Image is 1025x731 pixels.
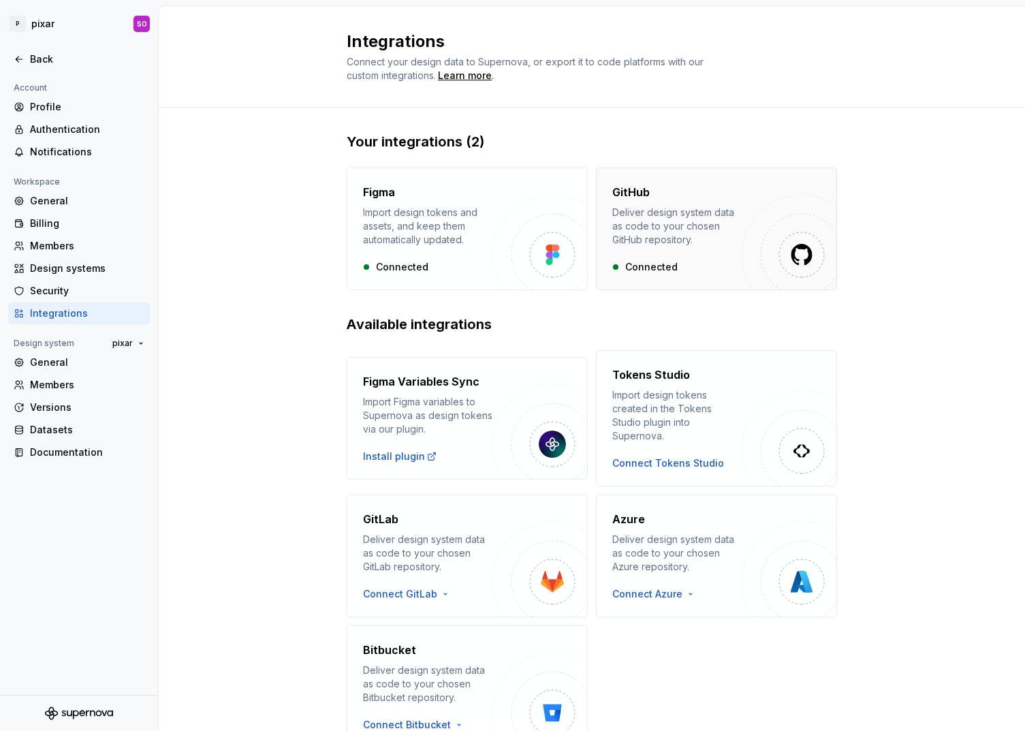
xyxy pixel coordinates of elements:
[8,258,150,279] a: Design systems
[30,100,144,114] div: Profile
[8,190,150,212] a: General
[8,441,150,463] a: Documentation
[30,262,144,275] div: Design systems
[8,352,150,373] a: General
[31,17,54,31] div: pixar
[596,350,837,486] button: Tokens StudioImport design tokens created in the Tokens Studio plugin into Supernova.Connect Toke...
[363,511,398,527] h4: GitLab
[596,168,837,290] button: GitHubDeliver design system data as code to your chosen GitHub repository.Connected
[8,80,52,96] div: Account
[347,495,588,617] button: GitLabDeliver design system data as code to your chosen GitLab repository.Connect GitLab
[347,315,837,334] h2: Available integrations
[612,184,650,200] h4: GitHub
[30,284,144,298] div: Security
[8,396,150,418] a: Versions
[3,9,155,39] button: PpixarSO
[30,446,144,459] div: Documentation
[363,533,492,574] div: Deliver design system data as code to your chosen GitLab repository.
[30,423,144,437] div: Datasets
[363,395,492,436] div: Import Figma variables to Supernova as design tokens via our plugin.
[347,31,821,52] h2: Integrations
[363,450,437,463] a: Install plugin
[8,96,150,118] a: Profile
[612,587,701,601] button: Connect Azure
[30,356,144,369] div: General
[10,16,26,32] div: P
[8,119,150,140] a: Authentication
[612,456,724,470] button: Connect Tokens Studio
[363,206,492,247] div: Import design tokens and assets, and keep them automatically updated.
[8,213,150,234] a: Billing
[363,587,456,601] button: Connect GitLab
[8,302,150,324] a: Integrations
[8,374,150,396] a: Members
[8,48,150,70] a: Back
[347,132,837,151] h2: Your integrations (2)
[347,56,706,81] span: Connect your design data to Supernova, or export it to code platforms with our custom integrations.
[612,367,690,383] h4: Tokens Studio
[8,280,150,302] a: Security
[8,335,80,352] div: Design system
[363,642,416,658] h4: Bitbucket
[30,378,144,392] div: Members
[363,587,437,601] span: Connect GitLab
[137,18,147,29] div: SO
[45,706,113,720] svg: Supernova Logo
[30,217,144,230] div: Billing
[612,206,742,247] div: Deliver design system data as code to your chosen GitHub repository.
[30,239,144,253] div: Members
[612,533,742,574] div: Deliver design system data as code to your chosen Azure repository.
[112,338,133,349] span: pixar
[612,388,742,443] div: Import design tokens created in the Tokens Studio plugin into Supernova.
[363,373,479,390] h4: Figma Variables Sync
[438,69,492,82] a: Learn more
[596,495,837,617] button: AzureDeliver design system data as code to your chosen Azure repository.Connect Azure
[363,664,492,704] div: Deliver design system data as code to your chosen Bitbucket repository.
[30,401,144,414] div: Versions
[612,587,682,601] span: Connect Azure
[8,174,65,190] div: Workspace
[8,141,150,163] a: Notifications
[612,511,645,527] h4: Azure
[30,123,144,136] div: Authentication
[363,184,395,200] h4: Figma
[30,145,144,159] div: Notifications
[30,194,144,208] div: General
[436,71,494,81] span: .
[347,168,588,290] button: FigmaImport design tokens and assets, and keep them automatically updated.Connected
[8,235,150,257] a: Members
[30,52,144,66] div: Back
[8,419,150,441] a: Datasets
[347,350,588,486] button: Figma Variables SyncImport Figma variables to Supernova as design tokens via our plugin.Install p...
[30,307,144,320] div: Integrations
